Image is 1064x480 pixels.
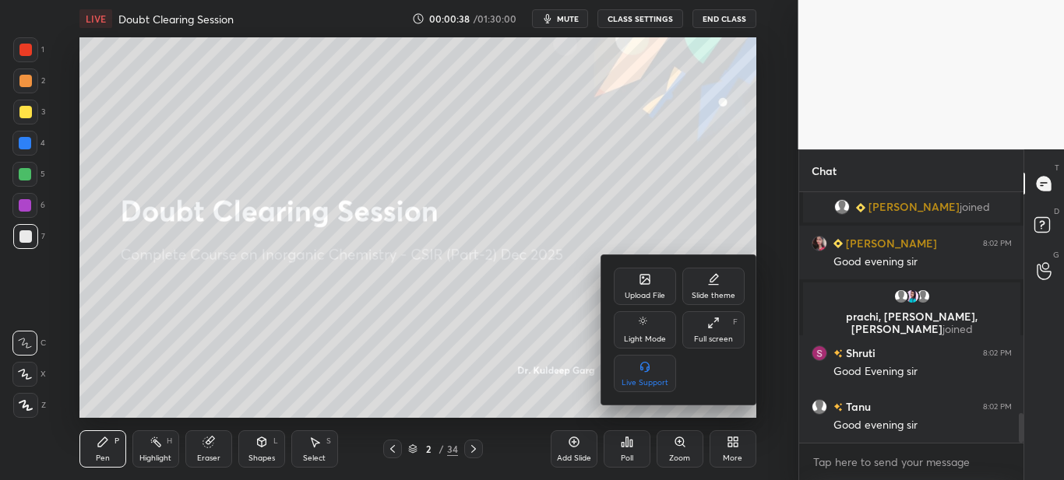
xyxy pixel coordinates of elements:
[694,335,733,343] div: Full screen
[622,379,668,387] div: Live Support
[692,292,735,300] div: Slide theme
[625,292,665,300] div: Upload File
[624,335,666,343] div: Light Mode
[733,318,738,326] div: F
